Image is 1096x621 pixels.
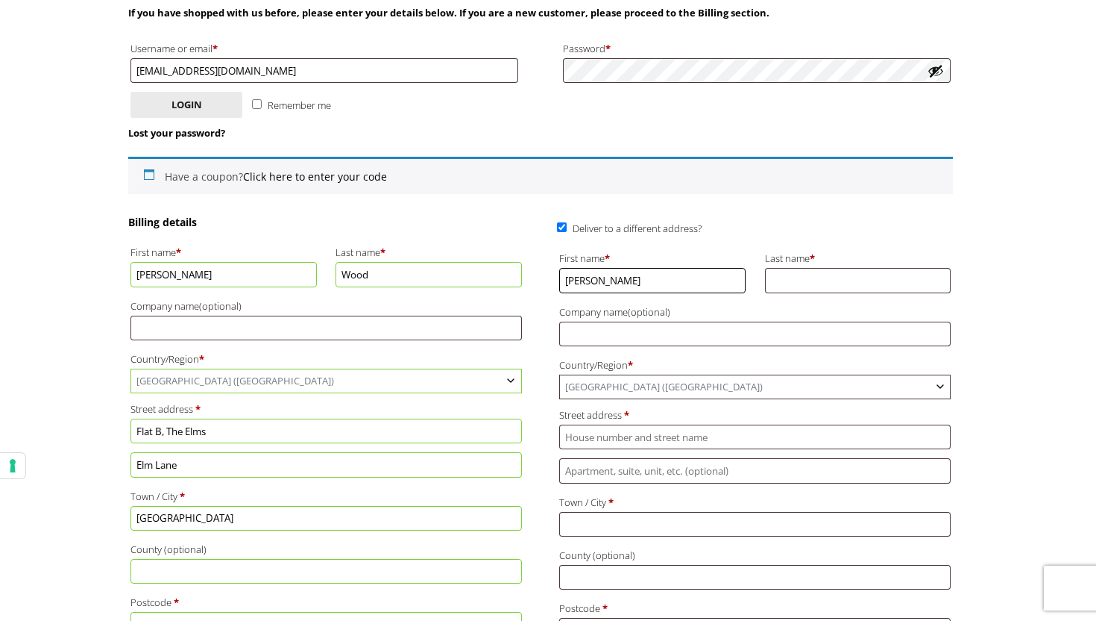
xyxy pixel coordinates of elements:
[628,305,670,319] span: (optional)
[164,543,207,556] span: (optional)
[130,39,518,58] label: Username or email
[563,39,951,58] label: Password
[765,249,951,268] label: Last name
[559,405,951,425] label: Street address
[128,126,225,140] a: Lost your password?
[559,493,951,512] label: Town / City
[128,157,953,194] div: Have a coupon?
[130,419,522,443] input: House number and street name
[560,375,950,399] span: United Kingdom (UK)
[557,222,567,232] input: Deliver to a different address?
[128,4,953,22] p: If you have shopped with us before, please enter your details below. If you are a new customer, p...
[243,169,387,184] a: Enter your coupon code
[130,399,522,419] label: Street address
[130,369,522,393] span: Country/Region
[927,63,944,79] button: Show password
[573,222,702,235] span: Deliver to a different address?
[130,92,242,118] button: Login
[130,487,522,506] label: Town / City
[559,458,951,483] input: Apartment, suite, unit, etc. (optional)
[559,546,951,565] label: County
[559,355,951,375] label: Country/Region
[593,549,635,562] span: (optional)
[559,249,746,268] label: First name
[252,99,262,109] input: Remember me
[130,296,522,316] label: Company name
[128,215,524,229] h3: Billing details
[268,99,331,112] span: Remember me
[130,243,317,262] label: First name
[559,599,951,618] label: Postcode
[130,540,522,559] label: County
[130,349,522,369] label: Country/Region
[559,375,951,399] span: Country/Region
[559,302,951,322] label: Company name
[199,299,242,313] span: (optional)
[131,369,521,393] span: United Kingdom (UK)
[559,425,951,449] input: House number and street name
[130,593,522,612] label: Postcode
[336,243,522,262] label: Last name
[130,452,522,477] input: Apartment, suite, unit, etc. (optional)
